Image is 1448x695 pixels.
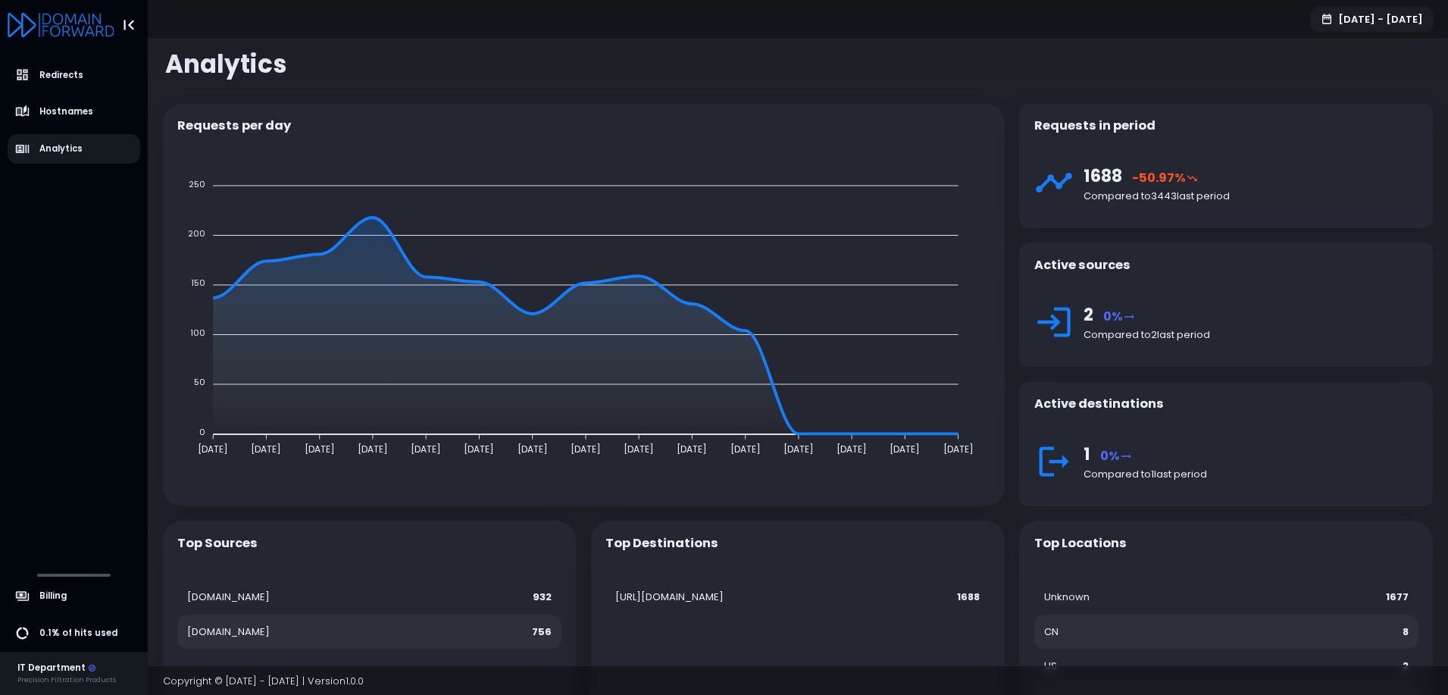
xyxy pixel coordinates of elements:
[605,536,718,551] h5: Top Destinations
[199,425,205,437] tspan: 0
[358,443,388,456] tspan: [DATE]
[1034,580,1267,615] td: Unknown
[1034,649,1267,684] td: US
[837,443,867,456] tspan: [DATE]
[1386,590,1409,604] strong: 1677
[1100,447,1132,465] span: 0%
[17,675,116,685] div: Precision Filtration Products
[1403,659,1409,673] strong: 2
[518,443,548,456] tspan: [DATE]
[411,443,441,456] tspan: [DATE]
[39,590,67,603] span: Billing
[24,24,36,36] img: logo_orange.svg
[190,326,205,338] tspan: 100
[8,61,141,90] a: Redirects
[1034,258,1131,273] h4: Active sources
[1084,163,1418,189] div: 1688
[1310,6,1434,33] button: [DATE] - [DATE]
[167,89,255,99] div: Keywords by Traffic
[251,443,281,456] tspan: [DATE]
[114,11,143,39] button: Toggle Aside
[177,615,455,650] td: [DOMAIN_NAME]
[571,443,601,456] tspan: [DATE]
[1103,308,1135,325] span: 0%
[1034,396,1164,412] h4: Active destinations
[1034,536,1127,551] h5: Top Locations
[39,69,83,82] span: Redirects
[8,97,141,127] a: Hostnames
[1084,327,1418,343] div: Compared to 2 last period
[8,618,141,648] a: 0.1% of hits used
[39,142,83,155] span: Analytics
[198,443,228,456] tspan: [DATE]
[39,627,117,640] span: 0.1% of hits used
[8,14,114,34] a: Logo
[305,443,335,456] tspan: [DATE]
[943,443,974,456] tspan: [DATE]
[730,443,761,456] tspan: [DATE]
[890,443,920,456] tspan: [DATE]
[165,49,286,79] span: Analytics
[1034,118,1156,133] h4: Requests in period
[677,443,707,456] tspan: [DATE]
[163,673,364,687] span: Copyright © [DATE] - [DATE] | Version 1.0.0
[194,376,205,388] tspan: 50
[1403,625,1409,639] strong: 8
[1084,441,1418,467] div: 1
[464,443,494,456] tspan: [DATE]
[957,590,980,604] strong: 1688
[1084,467,1418,482] div: Compared to 1 last period
[189,177,205,189] tspan: 250
[605,580,894,615] td: [URL][DOMAIN_NAME]
[1132,169,1198,186] span: -50.97%
[177,536,258,551] h5: Top Sources
[783,443,814,456] tspan: [DATE]
[1034,615,1267,650] td: CN
[41,88,53,100] img: tab_domain_overview_orange.svg
[58,89,136,99] div: Domain Overview
[188,227,205,239] tspan: 200
[42,24,74,36] div: v 4.0.25
[532,625,552,639] strong: 756
[177,118,291,133] h5: Requests per day
[24,39,36,52] img: website_grey.svg
[39,105,93,118] span: Hostnames
[191,277,205,289] tspan: 150
[17,662,116,675] div: IT Department
[1084,302,1418,327] div: 2
[624,443,654,456] tspan: [DATE]
[8,581,141,611] a: Billing
[1084,189,1418,204] div: Compared to 3443 last period
[39,39,167,52] div: Domain: [DOMAIN_NAME]
[177,580,455,615] td: [DOMAIN_NAME]
[151,88,163,100] img: tab_keywords_by_traffic_grey.svg
[8,134,141,164] a: Analytics
[533,590,552,604] strong: 932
